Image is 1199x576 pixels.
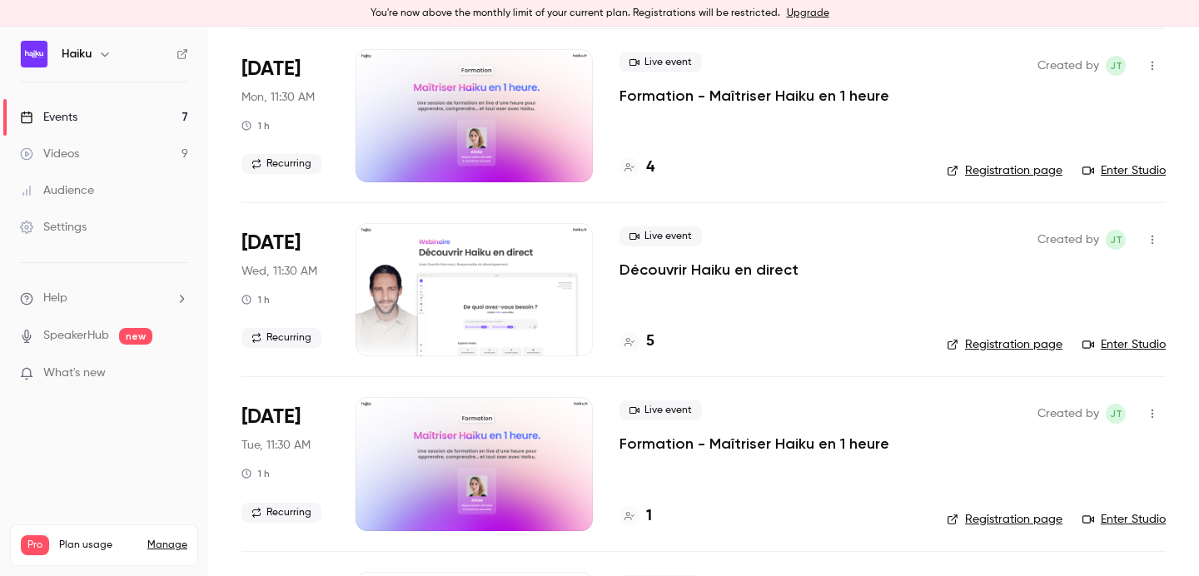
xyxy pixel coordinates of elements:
[21,41,47,67] img: Haiku
[241,89,315,106] span: Mon, 11:30 AM
[619,52,702,72] span: Live event
[619,400,702,420] span: Live event
[20,182,94,199] div: Audience
[619,434,889,454] a: Formation - Maîtriser Haiku en 1 heure
[43,365,106,382] span: What's new
[619,260,799,280] a: Découvrir Haiku en direct
[21,535,49,555] span: Pro
[947,162,1062,179] a: Registration page
[619,226,702,246] span: Live event
[646,330,654,353] h4: 5
[20,219,87,236] div: Settings
[646,156,654,179] h4: 4
[241,467,270,480] div: 1 h
[947,511,1062,528] a: Registration page
[241,263,317,280] span: Wed, 11:30 AM
[241,503,321,523] span: Recurring
[62,46,92,62] h6: Haiku
[20,146,79,162] div: Videos
[20,290,188,307] li: help-dropdown-opener
[241,293,270,306] div: 1 h
[241,397,329,530] div: Oct 7 Tue, 11:30 AM (Europe/Paris)
[787,7,829,20] a: Upgrade
[1082,162,1166,179] a: Enter Studio
[1110,230,1122,250] span: jT
[241,154,321,174] span: Recurring
[1037,56,1099,76] span: Created by
[947,336,1062,353] a: Registration page
[1110,56,1122,76] span: jT
[119,328,152,345] span: new
[1106,56,1126,76] span: jean Touzet
[43,290,67,307] span: Help
[1037,404,1099,424] span: Created by
[619,86,889,106] a: Formation - Maîtriser Haiku en 1 heure
[147,539,187,552] a: Manage
[241,230,301,256] span: [DATE]
[619,330,654,353] a: 5
[1106,404,1126,424] span: jean Touzet
[20,109,77,126] div: Events
[1082,336,1166,353] a: Enter Studio
[646,505,652,528] h4: 1
[619,156,654,179] a: 4
[59,539,137,552] span: Plan usage
[43,327,109,345] a: SpeakerHub
[1106,230,1126,250] span: jean Touzet
[241,404,301,430] span: [DATE]
[619,505,652,528] a: 1
[241,437,311,454] span: Tue, 11:30 AM
[241,223,329,356] div: Oct 1 Wed, 11:30 AM (Europe/Paris)
[1082,511,1166,528] a: Enter Studio
[241,328,321,348] span: Recurring
[241,49,329,182] div: Sep 29 Mon, 11:30 AM (Europe/Paris)
[1037,230,1099,250] span: Created by
[241,119,270,132] div: 1 h
[241,56,301,82] span: [DATE]
[1110,404,1122,424] span: jT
